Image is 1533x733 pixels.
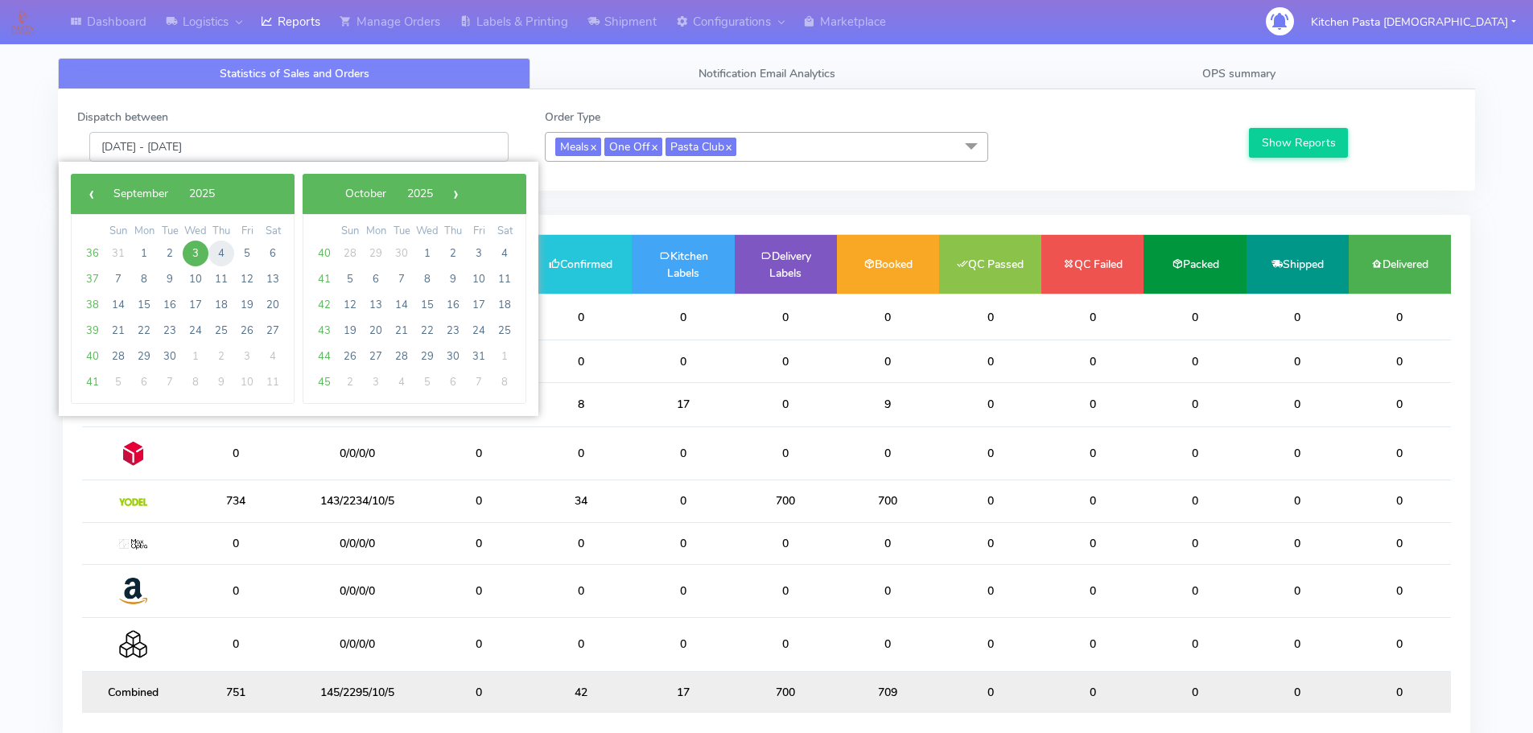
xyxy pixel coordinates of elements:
td: 0 [735,340,837,382]
span: 15 [414,292,440,318]
td: 0 [1349,294,1451,340]
td: 42 [530,671,632,713]
img: Amazon [119,577,147,605]
img: Collection [119,630,147,658]
td: 0 [632,480,734,522]
span: 5 [105,369,131,395]
span: 13 [363,292,389,318]
span: OPS summary [1202,66,1275,81]
span: 30 [440,344,466,369]
span: 6 [260,241,286,266]
td: 0 [427,564,530,617]
td: 0 [1247,564,1349,617]
span: 30 [157,344,183,369]
td: 0 [184,522,286,564]
button: 2025 [397,182,443,206]
td: 0 [735,618,837,671]
a: x [724,138,731,154]
th: weekday [466,223,492,241]
span: 18 [492,292,517,318]
td: 0 [1349,480,1451,522]
td: Confirmed [530,235,632,294]
span: 21 [389,318,414,344]
span: 6 [131,369,157,395]
span: 28 [337,241,363,266]
td: 0 [632,294,734,340]
td: 17 [632,671,734,713]
span: 8 [414,266,440,292]
td: 0 [1144,426,1246,480]
td: 0 [632,564,734,617]
button: › [443,182,468,206]
span: 11 [208,266,234,292]
span: October [345,186,386,201]
td: Kitchen Labels [632,235,734,294]
td: 0 [1247,382,1349,426]
span: 26 [337,344,363,369]
th: weekday [414,223,440,241]
span: 23 [440,318,466,344]
span: 11 [492,266,517,292]
span: 2 [337,369,363,395]
th: weekday [157,223,183,241]
th: weekday [234,223,260,241]
span: 8 [492,369,517,395]
span: 28 [105,344,131,369]
span: 14 [105,292,131,318]
span: 22 [131,318,157,344]
td: 0 [632,426,734,480]
span: 14 [389,292,414,318]
span: 20 [363,318,389,344]
span: 4 [260,344,286,369]
td: 0 [735,522,837,564]
td: 0 [1349,522,1451,564]
td: 0 [735,426,837,480]
td: 709 [837,671,939,713]
td: 0 [1349,671,1451,713]
td: 0 [184,564,286,617]
td: 0 [530,340,632,382]
span: 31 [105,241,131,266]
td: 8 [530,382,632,426]
bs-daterangepicker-container: calendar [59,162,538,416]
td: 0/0/0/0 [286,522,427,564]
span: 5 [337,266,363,292]
span: 11 [260,369,286,395]
td: 0 [530,564,632,617]
span: 7 [157,369,183,395]
span: Statistics of Sales and Orders [220,66,369,81]
td: 0 [837,294,939,340]
td: 0 [1041,618,1144,671]
td: QC Passed [939,235,1041,294]
span: Pasta Club [666,138,736,156]
input: Pick the Daterange [89,132,509,162]
span: 40 [311,241,337,266]
td: 0 [1041,671,1144,713]
span: 43 [311,318,337,344]
td: 0 [1349,564,1451,617]
td: 700 [735,480,837,522]
th: weekday [131,223,157,241]
td: 0 [1349,382,1451,426]
td: 0 [837,564,939,617]
span: 2025 [407,186,433,201]
td: 700 [837,480,939,522]
span: 41 [311,266,337,292]
td: 0/0/0/0 [286,426,427,480]
td: 0 [1041,480,1144,522]
span: 25 [208,318,234,344]
td: Combined [82,671,184,713]
td: 17 [632,382,734,426]
td: 145/2295/10/5 [286,671,427,713]
td: 0 [530,618,632,671]
span: Notification Email Analytics [699,66,835,81]
span: 30 [389,241,414,266]
span: 6 [440,369,466,395]
td: Shipped [1247,235,1349,294]
td: 0 [1349,618,1451,671]
td: 0 [1144,522,1246,564]
td: 0/0/0/0 [286,618,427,671]
td: Delivery Labels [735,235,837,294]
span: 10 [466,266,492,292]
